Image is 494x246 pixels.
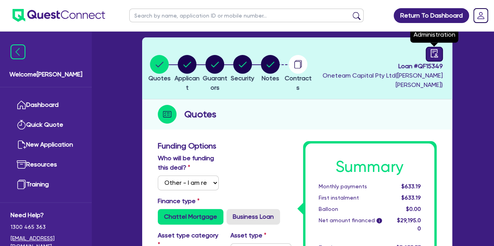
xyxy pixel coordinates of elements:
a: Dropdown toggle [471,5,491,26]
a: New Application [11,135,81,155]
span: Notes [262,74,279,82]
span: Guarantors [203,74,227,91]
span: $29,195.00 [397,217,421,232]
h3: Funding Options [158,141,291,150]
a: Resources [11,155,81,175]
a: Return To Dashboard [394,8,469,23]
span: $633.19 [401,183,421,189]
button: Contracts [284,55,312,93]
span: Security [231,74,254,82]
button: Guarantors [201,55,229,93]
span: audit [430,49,439,58]
img: training [17,180,26,189]
span: $633.19 [401,195,421,201]
span: Quotes [148,74,171,82]
div: Administration [410,27,458,42]
div: Balloon [313,205,389,213]
button: Security [230,55,255,83]
a: Dashboard [11,95,81,115]
label: Asset type [230,231,266,240]
div: Net amount financed [313,216,389,233]
div: First instalment [313,194,389,202]
div: Monthly payments [313,182,389,191]
h2: Quotes [184,107,216,121]
a: Quick Quote [11,115,81,135]
span: $0.00 [406,206,421,212]
span: Oneteam Capital Pty Ltd ( [PERSON_NAME] [PERSON_NAME] ) [323,72,443,88]
label: Who will be funding this deal? [158,154,219,172]
span: Contracts [285,74,312,91]
img: step-icon [158,105,177,124]
span: 1300 465 363 [11,223,81,231]
label: Business Loan [226,209,280,225]
span: Need Help? [11,211,81,220]
button: Notes [260,55,280,83]
span: Loan # QF15349 [314,62,443,71]
button: Quotes [148,55,171,83]
img: quick-quote [17,120,26,129]
h1: Summary [319,158,421,176]
img: resources [17,160,26,169]
span: Welcome [PERSON_NAME] [9,70,82,79]
img: icon-menu-close [11,44,25,59]
img: quest-connect-logo-blue [12,9,105,22]
img: new-application [17,140,26,149]
a: Training [11,175,81,195]
button: Applicant [173,55,201,93]
span: i [376,218,382,223]
label: Chattel Mortgage [158,209,223,225]
span: Applicant [175,74,200,91]
input: Search by name, application ID or mobile number... [129,9,364,22]
label: Finance type [158,196,200,206]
